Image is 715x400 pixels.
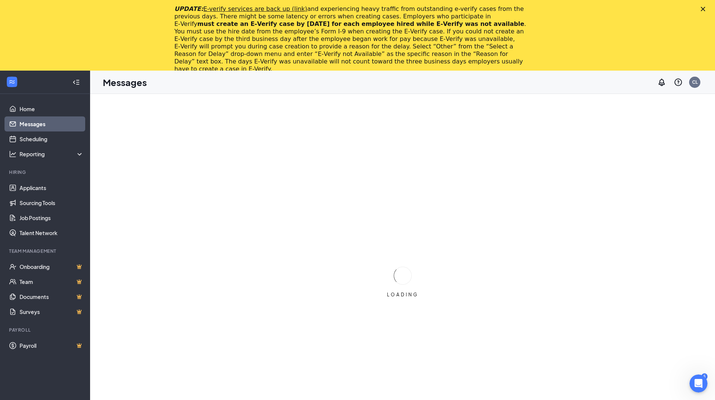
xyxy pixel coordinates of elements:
svg: Analysis [9,150,17,158]
svg: QuestionInfo [674,78,683,87]
a: TeamCrown [20,274,84,289]
a: Home [20,101,84,116]
a: E-verify services are back up (link) [203,5,307,12]
div: Hiring [9,169,82,175]
iframe: Intercom live chat [689,374,707,392]
div: Payroll [9,327,82,333]
div: 5 [701,373,707,380]
div: and experiencing heavy traffic from outstanding e-verify cases from the previous days. There migh... [175,5,529,73]
i: UPDATE: [175,5,307,12]
a: DocumentsCrown [20,289,84,304]
a: SurveysCrown [20,304,84,319]
svg: Notifications [657,78,666,87]
svg: WorkstreamLogo [8,78,16,86]
svg: Collapse [72,78,80,86]
a: Scheduling [20,131,84,146]
b: must create an E‑Verify case by [DATE] for each employee hired while E‑Verify was not available [197,20,524,27]
div: CL [692,79,698,85]
a: Job Postings [20,210,84,225]
div: Team Management [9,248,82,254]
a: OnboardingCrown [20,259,84,274]
div: Reporting [20,150,84,158]
h1: Messages [103,76,147,89]
div: Close [701,7,708,11]
a: Applicants [20,180,84,195]
a: PayrollCrown [20,338,84,353]
a: Messages [20,116,84,131]
a: Sourcing Tools [20,195,84,210]
a: Talent Network [20,225,84,240]
div: LOADING [384,291,421,298]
